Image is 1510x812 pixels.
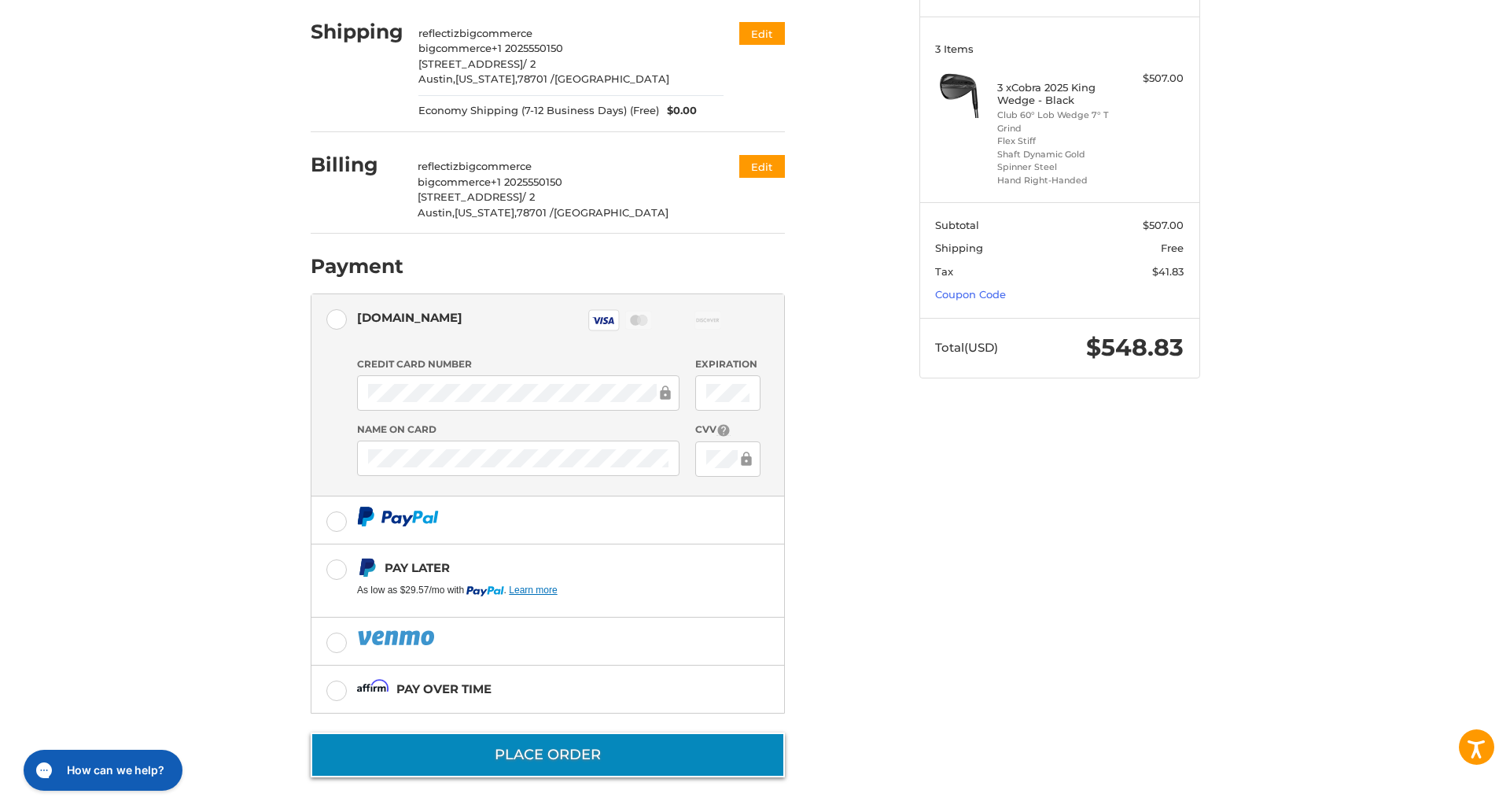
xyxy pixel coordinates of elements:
[523,57,536,70] span: / 2
[418,206,455,219] span: Austin,
[357,304,462,330] div: [DOMAIN_NAME]
[455,72,517,85] span: [US_STATE],
[357,507,439,526] img: PayPal icon
[357,423,679,437] label: Name on Card
[935,265,953,278] span: Tax
[517,206,554,219] span: 78701 /
[739,155,785,178] button: Edit
[418,175,491,188] span: bigcommerce
[1143,219,1184,231] span: $507.00
[695,357,761,371] label: Expiration
[418,57,523,70] span: [STREET_ADDRESS]
[1161,242,1184,254] span: Free
[51,18,149,34] h2: How can we help?
[492,42,563,54] span: +1 2025550150
[357,584,686,598] iframe: PayPal Message 1
[695,423,761,437] label: CVV
[935,219,979,231] span: Subtotal
[459,27,532,39] span: bigcommerce
[522,190,535,203] span: / 2
[357,558,377,578] img: Pay Later icon
[997,109,1118,135] li: Club 60° Lob Wedge 7° T Grind
[554,72,669,85] span: [GEOGRAPHIC_DATA]
[418,72,455,85] span: Austin,
[554,206,668,219] span: [GEOGRAPHIC_DATA]
[8,6,167,46] button: Gorgias live chat
[997,81,1118,107] h4: 3 x Cobra 2025 King Wedge - Black
[311,254,403,279] h2: Payment
[997,148,1118,174] li: Shaft Dynamic Gold Spinner Steel
[997,174,1118,187] li: Hand Right-Handed
[659,103,697,119] span: $0.00
[418,27,459,39] span: reflectiz
[997,135,1118,148] li: Flex Stiff
[357,357,679,371] label: Credit Card Number
[935,242,983,254] span: Shipping
[357,679,389,699] img: Affirm icon
[517,72,554,85] span: 78701 /
[935,42,1184,55] h3: 3 Items
[935,288,1006,301] a: Coupon Code
[491,175,562,188] span: +1 2025550150
[1086,333,1184,362] span: $548.83
[311,733,785,777] button: Place Order
[739,22,785,45] button: Edit
[418,160,459,172] span: reflectiz
[396,676,492,702] div: Pay over time
[357,628,437,648] img: PayPal icon
[418,103,659,119] span: Economy Shipping (7-12 Business Days) (Free)
[311,153,403,177] h2: Billing
[385,555,686,581] div: Pay Later
[418,42,492,54] span: bigcommerce
[418,190,522,203] span: [STREET_ADDRESS]
[935,340,998,355] span: Total (USD)
[1152,265,1184,278] span: $41.83
[455,206,517,219] span: [US_STATE],
[1121,71,1184,87] div: $507.00
[459,160,532,172] span: bigcommerce
[311,20,403,44] h2: Shipping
